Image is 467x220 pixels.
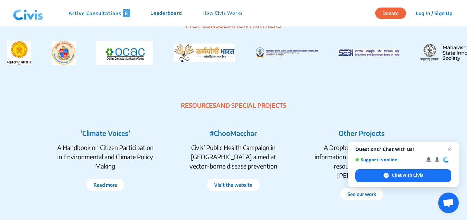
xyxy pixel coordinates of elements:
img: Government of Maharashtra [7,41,31,65]
a: See our work [347,190,376,198]
img: Karmayogi Bharat [173,41,235,65]
a: Read more [94,181,117,188]
button: Donate [375,8,406,19]
a: Open chat [438,193,459,213]
span: Questions? Chat with us! [355,147,451,152]
span: Chat with Civis [392,172,423,178]
img: Securities and Exchange Board of India [338,41,400,65]
h2: Other Projects [311,129,412,137]
p: How Civis Works [202,9,243,17]
span: Chat with Civis [355,169,451,182]
h2: ‘Climate Voices’ [55,129,156,137]
a: Visit the website [214,181,253,188]
div: Civis’ Public Health Campaign in [GEOGRAPHIC_DATA] aimed at vector-borne disease prevention [183,143,284,171]
div: A Dropbox folder containing information on all past projects and resources created by [PERSON_NAME] [311,143,412,180]
span: Support is online [355,157,421,162]
img: navlogo.png [10,3,46,24]
button: Read more [86,179,124,191]
button: Visit the website [207,179,260,191]
button: Log In / Sign Up [411,8,457,19]
a: Donate [375,9,411,16]
span: 6 [123,9,130,17]
p: Leaderboard [150,9,182,17]
div: A Handbook on Citizen Participation in Environmental and Climate Policy Making [55,143,156,171]
img: BMC [51,41,75,65]
img: Manipur State Rural Livelihoods Mission [256,41,317,65]
img: OCAC [96,41,153,65]
button: See our work [340,188,383,200]
div: RESOURCES AND SPECIAL PROJECTS [41,101,426,110]
p: Active Consultations [69,9,130,17]
h2: #ChooMacchar [183,129,284,137]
